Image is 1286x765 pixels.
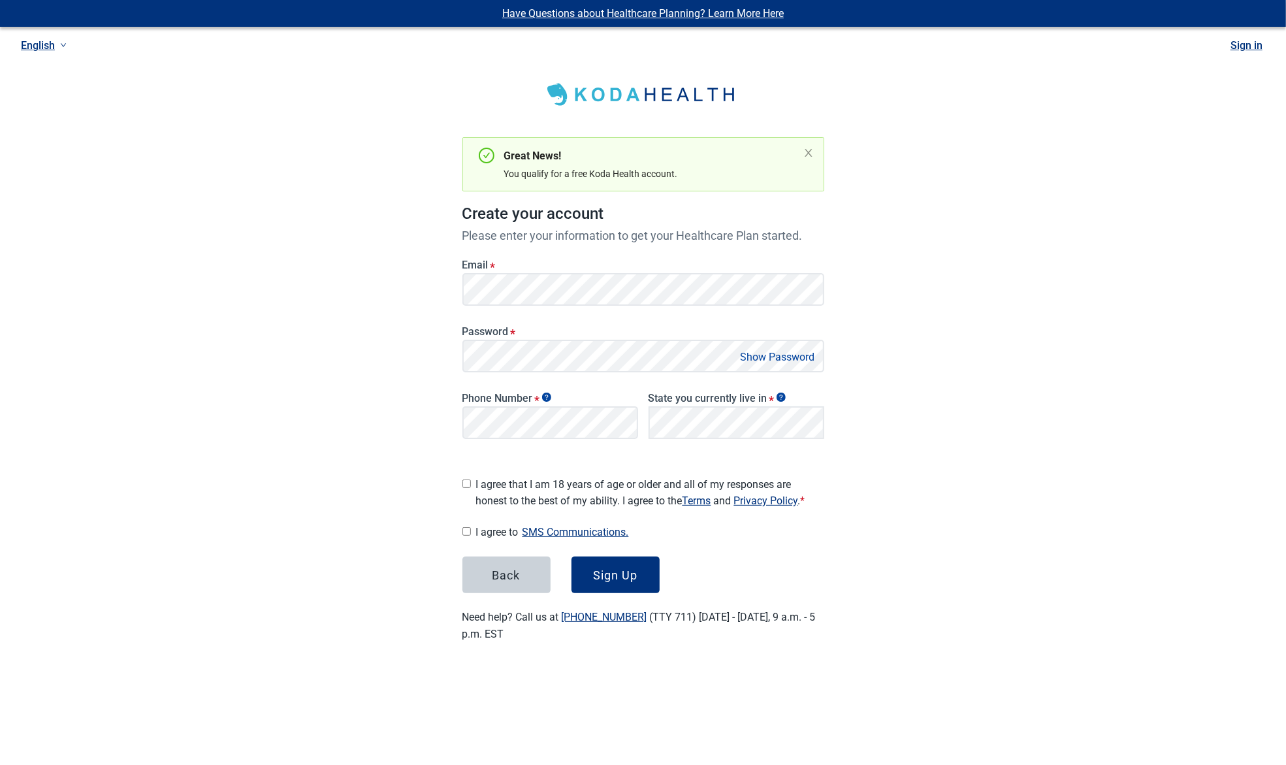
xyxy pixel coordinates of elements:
[734,495,798,507] a: Read our Privacy Policy
[519,523,633,541] button: Show SMS communications details
[542,393,551,402] span: Show tooltip
[1230,39,1262,52] a: Sign in
[593,568,637,581] div: Sign Up
[777,393,786,402] span: Show tooltip
[649,392,824,404] label: State you currently live in
[16,35,72,56] a: Current language: English
[60,42,67,48] span: down
[562,611,647,623] a: [PHONE_NUMBER]
[476,476,824,509] span: I agree that I am 18 years of age or older and all of my responses are honest to the best of my a...
[462,611,816,640] label: Need help? Call us at (TTY 711) [DATE] - [DATE], 9 a.m. - 5 p.m. EST
[737,348,819,366] button: Show Password
[462,227,824,244] p: Please enter your information to get your Healthcare Plan started.
[462,392,638,404] label: Phone Number
[571,557,660,593] button: Sign Up
[476,523,824,541] span: I agree to
[683,495,711,507] a: Read our Terms of Service
[504,167,798,181] div: You qualify for a free Koda Health account.
[539,78,748,111] img: Koda Health
[479,148,494,163] span: check-circle
[431,21,856,674] main: Main content
[502,7,784,20] a: Have Questions about Healthcare Planning? Learn More Here
[803,148,814,158] button: close
[492,568,521,581] div: Back
[462,202,824,227] h1: Create your account
[462,259,824,271] label: Email
[504,150,562,162] strong: Great News!
[462,557,551,593] button: Back
[462,325,824,338] label: Password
